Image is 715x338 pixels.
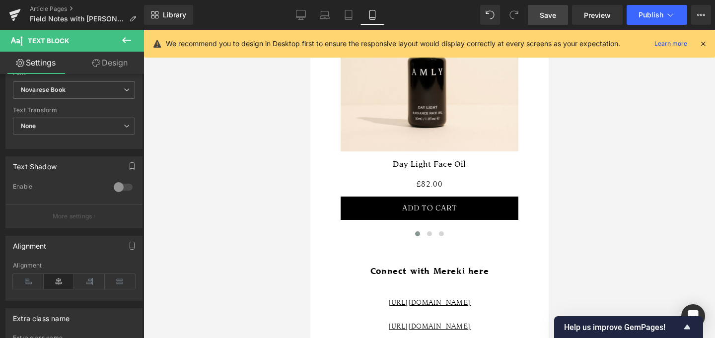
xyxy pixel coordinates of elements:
[681,304,705,328] div: Open Intercom Messenger
[21,122,36,130] b: None
[13,183,104,193] div: Enable
[313,5,337,25] a: Laptop
[650,38,691,50] a: Learn more
[53,212,92,221] p: More settings
[6,204,142,228] button: More settings
[10,237,228,247] h2: Connect with Mereki here
[572,5,623,25] a: Preview
[289,5,313,25] a: Desktop
[163,10,186,19] span: Library
[627,5,687,25] button: Publish
[144,5,193,25] a: New Library
[13,107,135,114] div: Text Transform
[504,5,524,25] button: Redo
[106,146,133,162] span: £82.00
[13,309,70,323] div: Extra class name
[74,52,146,74] a: Design
[584,10,611,20] span: Preview
[30,15,125,23] span: Field Notes with [PERSON_NAME]
[30,5,144,13] a: Article Pages
[30,167,208,190] button: Add To Cart
[360,5,384,25] a: Mobile
[166,38,620,49] p: We recommend you to design in Desktop first to ensure the responsive layout would display correct...
[13,262,135,269] div: Alignment
[337,5,360,25] a: Tablet
[21,86,66,94] i: Novarese Book
[564,321,693,333] button: Show survey - Help us improve GemPages!
[639,11,663,19] span: Publish
[13,236,47,250] div: Alignment
[691,5,711,25] button: More
[13,157,57,171] div: Text Shadow
[28,37,69,45] span: Text Block
[78,292,160,300] a: [URL][DOMAIN_NAME]
[540,10,556,20] span: Save
[78,269,160,276] a: [URL][DOMAIN_NAME]
[480,5,500,25] button: Undo
[564,323,681,332] span: Help us improve GemPages!
[82,130,156,139] a: Day Light Face Oil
